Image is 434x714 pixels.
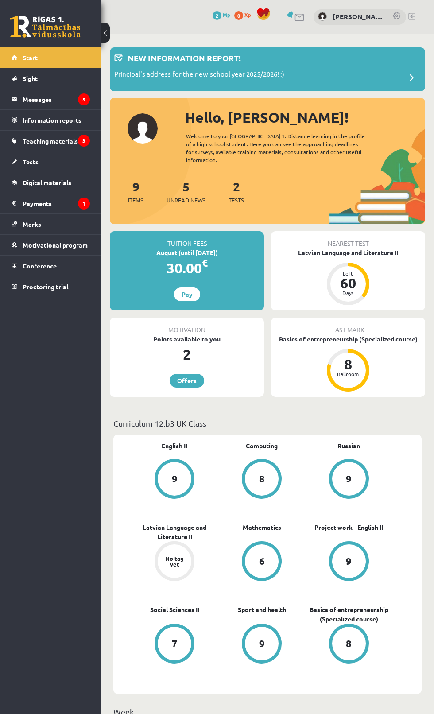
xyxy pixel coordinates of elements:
a: 0 Xp [234,11,255,18]
a: Digital materials [12,172,90,193]
a: Basics of entrepreneurship (Specialized course) 8 Ballroom [271,334,425,393]
a: Social Sciences II [150,605,199,614]
span: Tests [23,158,39,166]
div: Days [335,290,361,295]
a: Information reports3 [12,110,90,130]
span: Conference [23,262,57,270]
a: Teaching materials [12,131,90,151]
a: Start [12,47,90,68]
div: Welcome to your [GEOGRAPHIC_DATA] 1. Distance learning in the profile of a high school student. H... [186,132,375,164]
font: 9 [132,178,139,194]
span: Teaching materials [23,137,78,145]
a: Payments1 [12,193,90,213]
div: 60 [335,276,361,290]
span: 0 [234,11,243,20]
a: Conference [12,256,90,276]
span: 2 [213,11,221,20]
div: Ballroom [335,371,361,376]
i: 1 [78,198,90,210]
div: 7 [172,639,178,648]
p: New information report! [128,52,241,64]
div: August (until [DATE]) [110,248,264,257]
div: 2 [110,344,264,365]
font: Information reports [23,116,81,124]
a: New information report! Principal's address for the new school year 2025/2026! :) [114,52,421,87]
div: No tag yet [162,555,187,567]
span: Marks [23,220,41,228]
font: Payments [23,199,52,207]
span: Proctoring trial [23,283,68,291]
div: Latvian Language and Literature II [271,248,425,257]
a: English II [162,441,187,450]
div: Motivation [110,318,264,334]
a: 6 [218,541,306,583]
a: 9 [305,459,392,501]
span: Items [128,196,143,205]
a: Sport and health [238,605,286,614]
a: Russian [337,441,360,450]
a: Motivational program [12,235,90,255]
font: 5 [182,178,190,194]
img: Sofia Tetere [318,12,327,21]
span: Mp [223,11,230,18]
i: 5 [78,93,90,105]
span: Unread news [167,196,205,205]
a: 2Tests [229,178,244,205]
a: 9 [131,459,218,501]
a: Latvian Language and Literature II [131,523,218,541]
span: Sight [23,74,38,82]
a: Mathematics [243,523,281,532]
a: 2 Mp [213,11,230,18]
a: Tests [12,151,90,172]
span: Motivational program [23,241,88,249]
a: Project work - English II [314,523,383,532]
a: No tag yet [131,541,218,583]
i: 3 [78,135,90,147]
span: Digital materials [23,178,71,186]
a: 7 [131,624,218,665]
a: Proctoring trial [12,276,90,297]
p: Curriculum 12.b3 UK Class [113,417,422,429]
a: Computing [246,441,278,450]
div: 9 [259,639,265,648]
span: Start [23,54,38,62]
div: 6 [259,556,265,566]
span: € [202,256,208,269]
a: Basics of entrepreneurship (Specialized course) [305,605,392,624]
a: Latvian Language and Literature II Left 60 Days [271,248,425,307]
a: 8 [305,624,392,665]
div: Last mark [271,318,425,334]
a: 9Items [128,178,143,205]
div: Basics of entrepreneurship (Specialized course) [271,334,425,344]
font: 2 [233,178,240,194]
div: Points available to you [110,334,264,344]
p: Principal's address for the new school year 2025/2026! :) [114,69,284,81]
div: Hello, [PERSON_NAME]! [185,107,425,128]
span: Tests [229,196,244,205]
div: Tuition fees [110,231,264,248]
div: 9 [172,474,178,484]
a: Marks [12,214,90,234]
div: 9 [346,556,352,566]
a: Sight [12,68,90,89]
a: [PERSON_NAME] [333,12,384,22]
a: Messages5 [12,89,90,109]
div: Left [335,271,361,276]
a: Rīgas 1. Tālmācības vidusskola [10,16,81,38]
font: Messages [23,95,52,103]
div: 8 [335,357,361,371]
font: 30.00 [167,259,202,277]
a: 8 [218,459,306,501]
div: Nearest test [271,231,425,248]
div: 8 [259,474,265,484]
a: 9 [305,541,392,583]
div: 9 [346,474,352,484]
div: 8 [346,639,352,648]
a: Offers [170,374,204,388]
a: 5Unread news [167,178,205,205]
a: Pay [174,287,200,301]
a: 9 [218,624,306,665]
span: Xp [244,11,251,18]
